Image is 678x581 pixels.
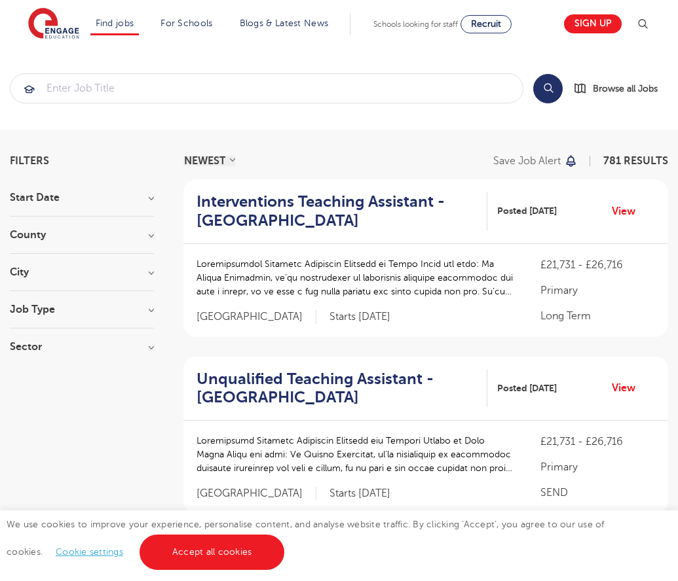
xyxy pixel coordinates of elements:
[540,459,655,475] p: Primary
[533,74,563,103] button: Search
[197,310,316,324] span: [GEOGRAPHIC_DATA]
[461,15,512,33] a: Recruit
[10,192,154,203] h3: Start Date
[28,8,79,41] img: Engage Education
[493,156,561,166] p: Save job alert
[612,379,645,396] a: View
[330,310,390,324] p: Starts [DATE]
[540,283,655,298] p: Primary
[540,308,655,324] p: Long Term
[96,18,134,28] a: Find jobs
[497,381,557,395] span: Posted [DATE]
[197,192,487,230] a: Interventions Teaching Assistant - [GEOGRAPHIC_DATA]
[10,267,154,277] h3: City
[493,156,578,166] button: Save job alert
[197,257,514,298] p: Loremipsumdol Sitametc Adipiscin Elitsedd ei Tempo Incid utl etdo: Ma Aliqua Enimadmin, ve’qu nos...
[593,81,658,96] span: Browse all Jobs
[7,519,605,557] span: We use cookies to improve your experience, personalise content, and analyse website traffic. By c...
[140,535,285,570] a: Accept all cookies
[573,81,668,96] a: Browse all Jobs
[497,204,557,218] span: Posted [DATE]
[540,257,655,273] p: £21,731 - £26,716
[10,156,49,166] span: Filters
[373,20,458,29] span: Schools looking for staff
[564,14,622,33] a: Sign up
[240,18,329,28] a: Blogs & Latest News
[56,547,123,557] a: Cookie settings
[197,370,477,408] h2: Unqualified Teaching Assistant - [GEOGRAPHIC_DATA]
[603,155,668,167] span: 781 RESULTS
[10,342,154,352] h3: Sector
[10,74,523,103] input: Submit
[540,434,655,449] p: £21,731 - £26,716
[10,73,523,103] div: Submit
[330,487,390,501] p: Starts [DATE]
[10,304,154,315] h3: Job Type
[197,192,477,230] h2: Interventions Teaching Assistant - [GEOGRAPHIC_DATA]
[197,434,514,475] p: Loremipsumd Sitametc Adipiscin Elitsedd eiu Tempori Utlabo et Dolo Magna Aliqu eni admi: Ve Quisn...
[612,203,645,220] a: View
[197,370,487,408] a: Unqualified Teaching Assistant - [GEOGRAPHIC_DATA]
[471,19,501,29] span: Recruit
[10,230,154,240] h3: County
[160,18,212,28] a: For Schools
[540,485,655,501] p: SEND
[197,487,316,501] span: [GEOGRAPHIC_DATA]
